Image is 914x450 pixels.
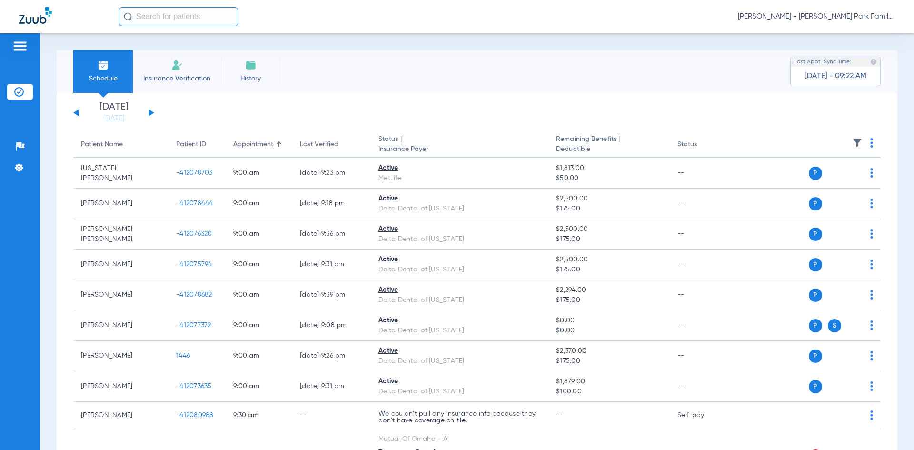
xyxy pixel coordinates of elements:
div: Appointment [233,140,285,150]
span: P [809,228,822,241]
span: Schedule [80,74,126,83]
span: $175.00 [556,356,662,366]
img: group-dot-blue.svg [870,381,873,391]
span: P [809,289,822,302]
span: -- [556,412,563,419]
div: Delta Dental of [US_STATE] [378,234,541,244]
td: -- [670,280,734,310]
td: [PERSON_NAME] [73,310,169,341]
div: Active [378,316,541,326]
span: P [809,167,822,180]
span: S [828,319,841,332]
td: [PERSON_NAME] [73,341,169,371]
td: -- [670,158,734,189]
div: Last Verified [300,140,363,150]
td: -- [292,402,371,429]
td: -- [670,310,734,341]
td: -- [670,189,734,219]
span: -412080988 [176,412,214,419]
span: Deductible [556,144,662,154]
span: [PERSON_NAME] - [PERSON_NAME] Park Family Dentistry [738,12,895,21]
td: -- [670,341,734,371]
span: $175.00 [556,204,662,214]
span: Insurance Payer [378,144,541,154]
div: Patient ID [176,140,206,150]
span: -412078682 [176,291,212,298]
span: P [809,319,822,332]
img: group-dot-blue.svg [870,229,873,239]
div: Delta Dental of [US_STATE] [378,387,541,397]
td: [DATE] 9:26 PM [292,341,371,371]
td: [US_STATE][PERSON_NAME] [73,158,169,189]
span: History [228,74,273,83]
td: [PERSON_NAME] [73,189,169,219]
img: Search Icon [124,12,132,21]
td: [PERSON_NAME] [73,250,169,280]
span: $0.00 [556,316,662,326]
div: Delta Dental of [US_STATE] [378,326,541,336]
td: 9:00 AM [226,250,292,280]
li: [DATE] [85,102,142,123]
span: -412073635 [176,383,212,390]
td: [DATE] 9:31 PM [292,371,371,402]
img: Schedule [98,60,109,71]
span: P [809,380,822,393]
span: $100.00 [556,387,662,397]
span: -412078444 [176,200,213,207]
img: group-dot-blue.svg [870,320,873,330]
td: 9:00 AM [226,310,292,341]
td: [PERSON_NAME] [73,280,169,310]
span: $175.00 [556,295,662,305]
a: [DATE] [85,114,142,123]
td: -- [670,250,734,280]
img: group-dot-blue.svg [870,260,873,269]
div: Active [378,377,541,387]
img: Zuub Logo [19,7,52,24]
img: filter.svg [853,138,862,148]
span: P [809,197,822,210]
td: Self-pay [670,402,734,429]
span: $50.00 [556,173,662,183]
th: Remaining Benefits | [548,131,669,158]
td: 9:00 AM [226,219,292,250]
td: [PERSON_NAME] [73,402,169,429]
span: $2,294.00 [556,285,662,295]
div: Active [378,194,541,204]
span: $1,813.00 [556,163,662,173]
td: [DATE] 9:31 PM [292,250,371,280]
span: $175.00 [556,234,662,244]
span: Insurance Verification [140,74,214,83]
div: Active [378,255,541,265]
td: [DATE] 9:18 PM [292,189,371,219]
div: Mutual Of Omaha - AI [378,434,541,444]
td: [PERSON_NAME] [73,371,169,402]
div: Appointment [233,140,273,150]
span: Last Appt. Sync Time: [794,57,851,67]
img: group-dot-blue.svg [870,138,873,148]
div: Patient Name [81,140,161,150]
input: Search for patients [119,7,238,26]
td: [PERSON_NAME] [PERSON_NAME] [73,219,169,250]
img: History [245,60,257,71]
div: Active [378,346,541,356]
img: group-dot-blue.svg [870,410,873,420]
div: Active [378,163,541,173]
span: -412076320 [176,230,212,237]
img: group-dot-blue.svg [870,168,873,178]
td: -- [670,371,734,402]
div: Delta Dental of [US_STATE] [378,356,541,366]
div: Active [378,224,541,234]
span: -412077372 [176,322,211,329]
td: [DATE] 9:39 PM [292,280,371,310]
div: Active [378,285,541,295]
span: $1,879.00 [556,377,662,387]
span: $0.00 [556,326,662,336]
td: 9:00 AM [226,280,292,310]
img: last sync help info [870,59,877,65]
span: $2,500.00 [556,194,662,204]
span: $2,500.00 [556,224,662,234]
th: Status [670,131,734,158]
p: We couldn’t pull any insurance info because they don’t have coverage on file. [378,410,541,424]
span: 1446 [176,352,190,359]
span: [DATE] - 09:22 AM [805,71,866,81]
